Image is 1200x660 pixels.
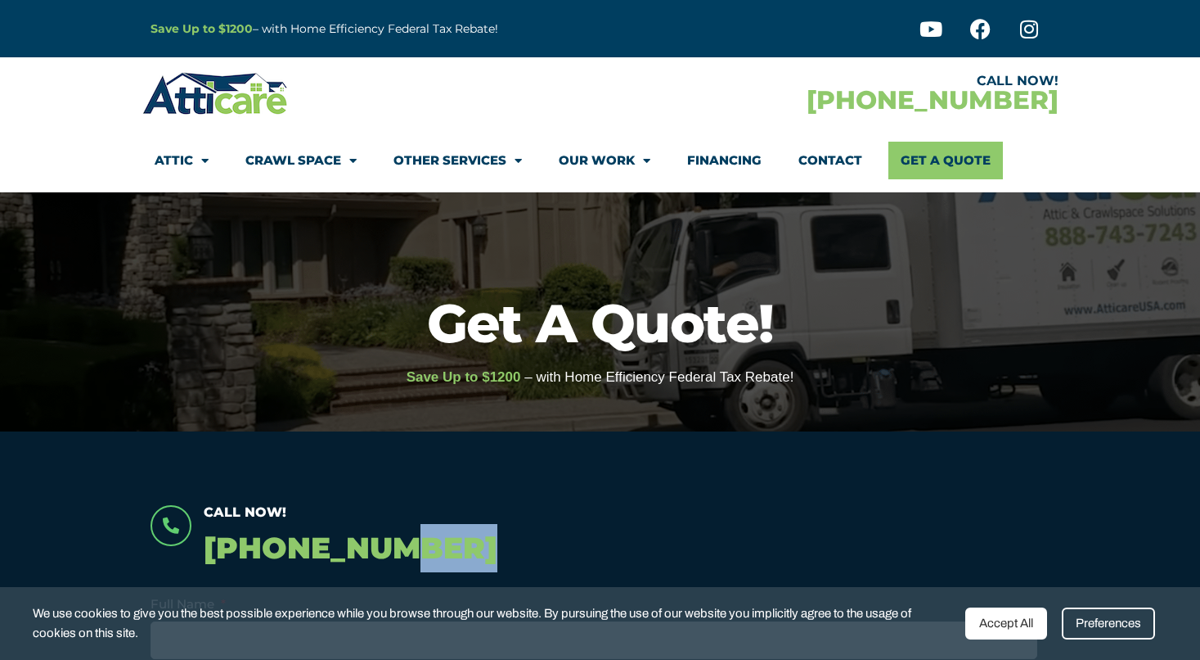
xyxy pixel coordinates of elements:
div: Preferences [1062,608,1155,640]
a: Attic [155,142,209,179]
a: Financing [687,142,762,179]
span: Save Up to $1200 [407,369,521,385]
span: We use cookies to give you the best possible experience while you browse through our website. By ... [33,603,954,644]
div: CALL NOW! [600,75,1058,88]
a: Our Work [559,142,650,179]
span: Call Now! [204,504,286,520]
a: Contact [798,142,862,179]
a: Crawl Space [245,142,357,179]
div: Accept All [965,608,1047,640]
p: – with Home Efficiency Federal Tax Rebate! [151,20,681,38]
a: Save Up to $1200 [151,21,253,36]
h1: Get A Quote! [8,296,1192,350]
nav: Menu [155,142,1046,179]
span: – with Home Efficiency Federal Tax Rebate! [524,369,793,385]
a: Get A Quote [888,142,1003,179]
a: Other Services [393,142,522,179]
